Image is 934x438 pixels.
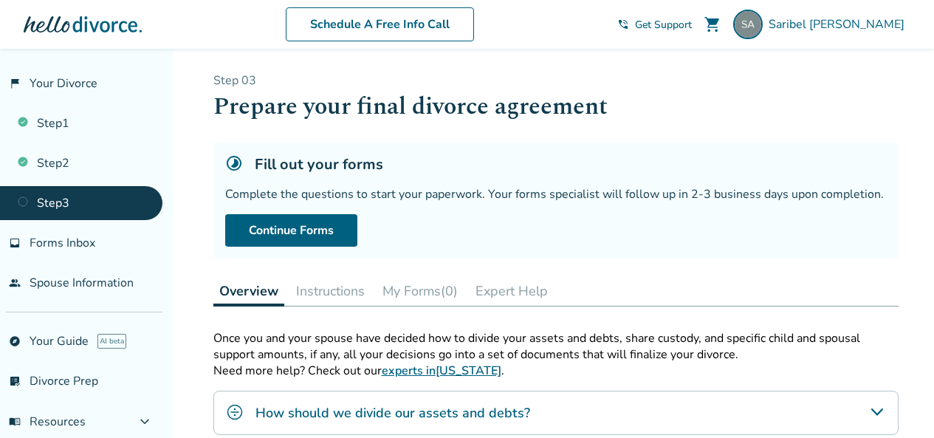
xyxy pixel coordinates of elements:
[733,10,763,39] img: saribelaguirre777@gmail.com
[377,276,464,306] button: My Forms(0)
[470,276,554,306] button: Expert Help
[255,154,383,174] h5: Fill out your forms
[225,186,887,202] div: Complete the questions to start your paperwork. Your forms specialist will follow up in 2-3 busin...
[9,375,21,387] span: list_alt_check
[635,18,692,32] span: Get Support
[704,16,721,33] span: shopping_cart
[9,78,21,89] span: flag_2
[213,391,899,435] div: How should we divide our assets and debts?
[617,18,629,30] span: phone_in_talk
[136,413,154,431] span: expand_more
[286,7,474,41] a: Schedule A Free Info Call
[213,330,899,363] div: Once you and your spouse have decided how to divide your assets and debts, share custody, and spe...
[213,72,899,89] p: Step 0 3
[30,235,95,251] span: Forms Inbox
[213,276,284,307] button: Overview
[97,334,126,349] span: AI beta
[9,277,21,289] span: people
[617,18,692,32] a: phone_in_talkGet Support
[382,363,501,379] a: experts in[US_STATE]
[9,414,86,430] span: Resources
[769,16,910,32] span: Saribel [PERSON_NAME]
[225,214,357,247] a: Continue Forms
[9,237,21,249] span: inbox
[9,335,21,347] span: explore
[860,367,934,438] iframe: Chat Widget
[213,363,899,379] p: Need more help? Check out our .
[226,403,244,421] img: How should we divide our assets and debts?
[255,403,530,422] h4: How should we divide our assets and debts?
[290,276,371,306] button: Instructions
[213,89,899,125] h1: Prepare your final divorce agreement
[9,416,21,428] span: menu_book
